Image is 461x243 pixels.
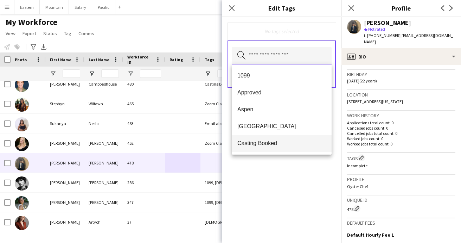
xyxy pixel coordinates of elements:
[200,94,243,113] div: Zoom Class Completed
[123,133,165,153] div: 452
[23,30,36,37] span: Export
[15,216,29,230] img: Agnes Artych
[123,193,165,212] div: 347
[14,0,40,14] button: Eastern
[50,70,56,77] button: Open Filter Menu
[76,29,97,38] a: Comms
[61,29,74,38] a: Tag
[15,176,29,191] img: Addison Stender
[6,17,57,27] span: My Workforce
[84,153,123,173] div: [PERSON_NAME]
[29,43,38,51] app-action-btn: Advanced filters
[140,69,161,78] input: Workforce ID Filter Input
[46,173,84,192] div: [PERSON_NAME]
[347,120,455,125] p: Applications total count: 0
[364,33,401,38] span: t. [PHONE_NUMBER]
[78,30,94,37] span: Comms
[123,153,165,173] div: 478
[46,74,84,94] div: [PERSON_NAME]
[89,70,95,77] button: Open Filter Menu
[3,29,18,38] a: View
[347,78,377,83] span: [DATE] (22 years)
[46,114,84,133] div: Sukanya
[15,137,29,151] img: Sundy Zimmermann
[347,136,455,141] p: Worked jobs count: 0
[39,43,48,51] app-action-btn: Export XLSX
[200,193,243,212] div: 1099, [DEMOGRAPHIC_DATA], Northeast, [US_STATE], [GEOGRAPHIC_DATA]
[347,141,455,147] p: Worked jobs total count: 0
[89,57,109,62] span: Last Name
[101,69,119,78] input: Last Name Filter Input
[237,89,326,96] span: Approved
[123,94,165,113] div: 465
[347,176,455,182] h3: Profile
[127,70,134,77] button: Open Filter Menu
[46,153,84,173] div: [PERSON_NAME]
[46,94,84,113] div: Stephyn
[347,131,455,136] p: Cancelled jobs total count: 0
[237,72,326,79] span: 1099
[347,92,455,98] h3: Location
[341,4,461,13] h3: Profile
[46,133,84,153] div: [PERSON_NAME]
[84,114,123,133] div: Neslo
[347,125,455,131] p: Cancelled jobs count: 0
[347,99,403,104] span: [STREET_ADDRESS][US_STATE]
[40,29,60,38] a: Status
[43,30,57,37] span: Status
[347,71,455,77] h3: Birthday
[15,196,29,210] img: Adeline Van Buskirk
[84,94,123,113] div: Wilfawn
[222,4,341,13] h3: Edit Tags
[123,114,165,133] div: 483
[50,57,71,62] span: First Name
[92,0,115,14] button: Pacific
[84,133,123,153] div: [PERSON_NAME]
[364,33,453,44] span: | [EMAIL_ADDRESS][DOMAIN_NAME]
[347,154,455,162] h3: Tags
[15,78,29,92] img: Ryan Campbellhouse
[123,212,165,232] div: 37
[20,29,39,38] a: Export
[200,173,243,192] div: 1099, [DEMOGRAPHIC_DATA], [US_STATE], Northeast
[205,57,214,62] span: Tags
[84,173,123,192] div: [PERSON_NAME]
[84,212,123,232] div: Artych
[368,26,385,32] span: Not rated
[364,20,411,26] div: [PERSON_NAME]
[200,114,243,133] div: Email about missing information
[200,212,243,232] div: [DEMOGRAPHIC_DATA], [US_STATE], Northeast, Travel Team, W2
[217,69,238,78] input: Tags Filter Input
[123,173,165,192] div: 286
[341,48,461,65] div: Bio
[6,30,15,37] span: View
[347,220,455,226] h3: Default fees
[64,30,71,37] span: Tag
[46,193,84,212] div: [PERSON_NAME]
[237,123,326,130] span: [GEOGRAPHIC_DATA]
[15,57,27,62] span: Photo
[347,205,455,212] div: 478
[69,0,92,14] button: Salary
[15,117,29,131] img: Sukanya Neslo
[15,98,29,112] img: Stephyn Wilfawn
[347,197,455,203] h3: Unique ID
[200,74,243,94] div: Casting Booked
[347,232,394,238] h3: Default Hourly Fee 1
[84,193,123,212] div: [PERSON_NAME]
[205,70,211,77] button: Open Filter Menu
[237,140,326,147] span: Casting Booked
[169,57,183,62] span: Rating
[347,184,455,189] p: Oyster Chef
[200,133,243,153] div: Zoom Class Completed
[347,112,455,119] h3: Work history
[123,74,165,94] div: 480
[237,106,326,113] span: Aspen
[127,54,153,65] span: Workforce ID
[46,212,84,232] div: [PERSON_NAME]
[15,157,29,171] img: victor Vandenbroek
[40,0,69,14] button: Mountain
[84,74,123,94] div: Campbellhouse
[347,163,455,168] p: Incomplete
[63,69,80,78] input: First Name Filter Input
